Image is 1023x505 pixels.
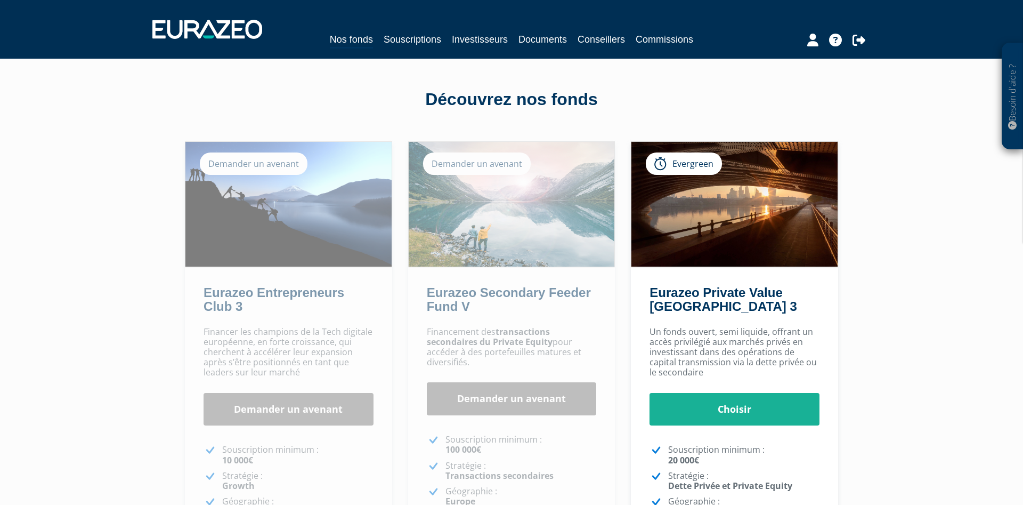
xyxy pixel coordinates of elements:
[222,480,255,492] strong: Growth
[445,470,554,482] strong: Transactions secondaires
[208,87,815,112] div: Découvrez nos fonds
[222,454,253,466] strong: 10 000€
[204,393,374,426] a: Demander un avenant
[668,471,819,491] p: Stratégie :
[185,142,392,267] img: Eurazeo Entrepreneurs Club 3
[445,461,597,481] p: Stratégie :
[649,393,819,426] a: Choisir
[204,285,344,314] a: Eurazeo Entrepreneurs Club 3
[384,32,441,47] a: Souscriptions
[427,327,597,368] p: Financement des pour accéder à des portefeuilles matures et diversifiés.
[330,32,373,49] a: Nos fonds
[152,20,262,39] img: 1732889491-logotype_eurazeo_blanc_rvb.png
[222,471,374,491] p: Stratégie :
[518,32,567,47] a: Documents
[452,32,508,47] a: Investisseurs
[668,454,699,466] strong: 20 000€
[445,435,597,455] p: Souscription minimum :
[636,32,693,47] a: Commissions
[445,444,481,455] strong: 100 000€
[200,153,307,175] div: Demander un avenant
[668,480,792,492] strong: Dette Privée et Private Equity
[631,142,838,267] img: Eurazeo Private Value Europe 3
[1006,49,1019,145] p: Besoin d'aide ?
[646,153,722,175] div: Evergreen
[649,285,797,314] a: Eurazeo Private Value [GEOGRAPHIC_DATA] 3
[423,153,531,175] div: Demander un avenant
[668,445,819,465] p: Souscription minimum :
[427,326,553,348] strong: transactions secondaires du Private Equity
[409,142,615,267] img: Eurazeo Secondary Feeder Fund V
[204,327,374,378] p: Financer les champions de la Tech digitale européenne, en forte croissance, qui cherchent à accél...
[578,32,625,47] a: Conseillers
[427,285,591,314] a: Eurazeo Secondary Feeder Fund V
[427,382,597,415] a: Demander un avenant
[222,445,374,465] p: Souscription minimum :
[649,327,819,378] p: Un fonds ouvert, semi liquide, offrant un accès privilégié aux marchés privés en investissant dan...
